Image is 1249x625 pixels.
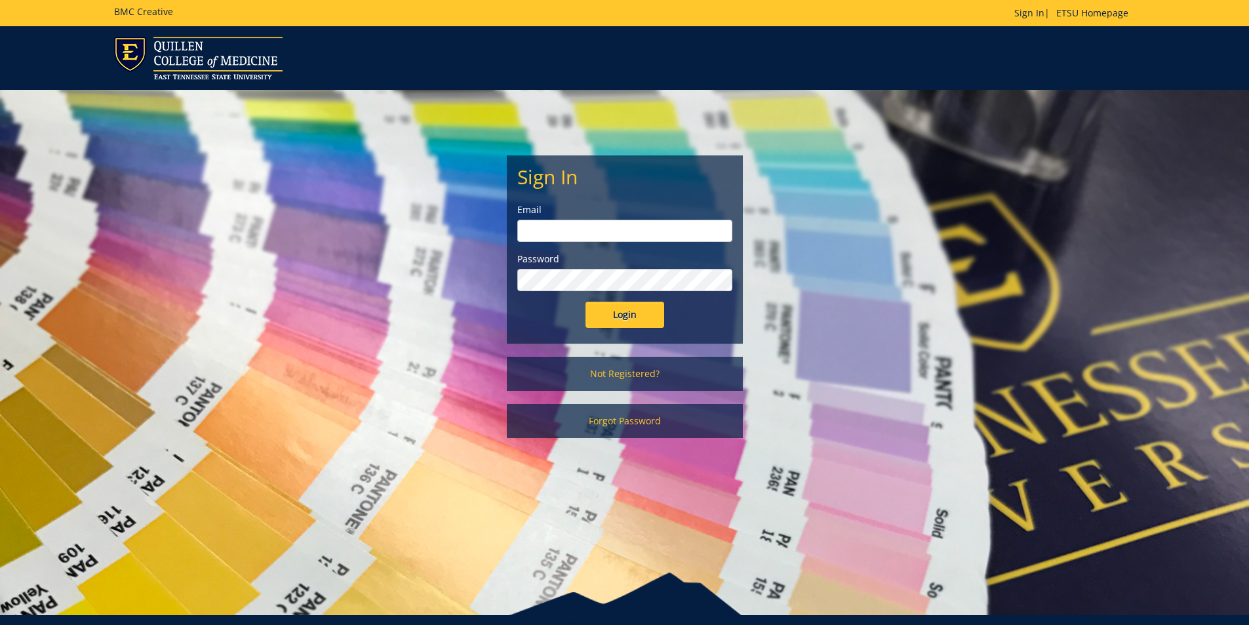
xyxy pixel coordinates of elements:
[1050,7,1135,19] a: ETSU Homepage
[517,252,732,266] label: Password
[1014,7,1044,19] a: Sign In
[585,302,664,328] input: Login
[507,357,743,391] a: Not Registered?
[517,203,732,216] label: Email
[507,404,743,438] a: Forgot Password
[517,166,732,188] h2: Sign In
[1014,7,1135,20] p: |
[114,7,173,16] h5: BMC Creative
[114,37,283,79] img: ETSU logo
